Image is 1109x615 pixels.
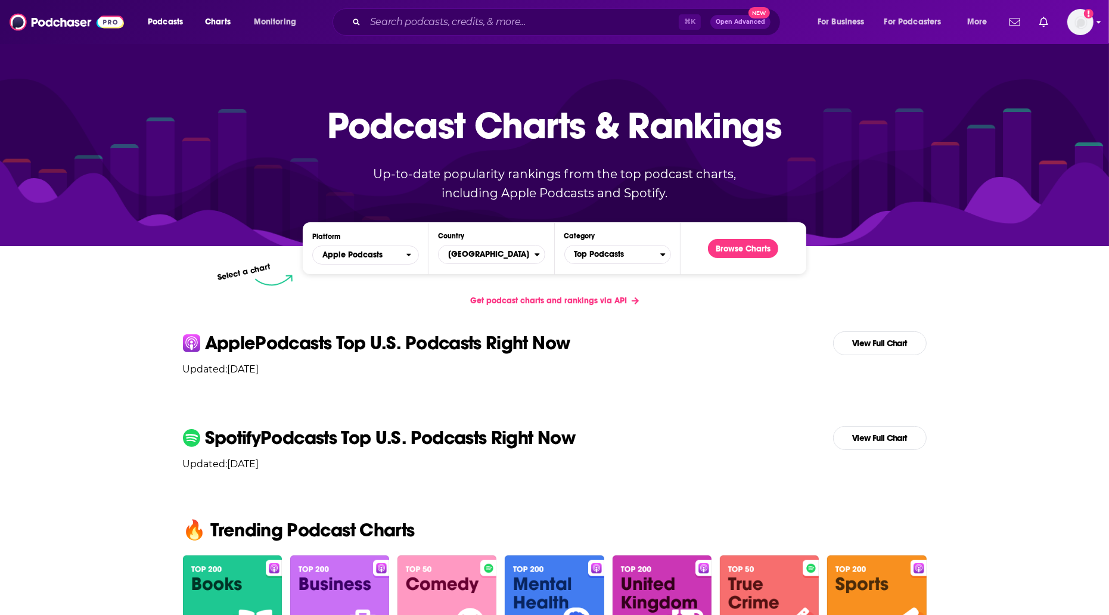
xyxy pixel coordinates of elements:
[205,14,231,30] span: Charts
[350,164,760,203] p: Up-to-date popularity rankings from the top podcast charts, including Apple Podcasts and Spotify.
[183,429,200,446] img: spotify Icon
[217,262,272,282] p: Select a chart
[205,334,570,353] p: Apple Podcasts Top U.S. Podcasts Right Now
[173,458,936,470] p: Updated: [DATE]
[205,428,576,448] p: Spotify Podcasts Top U.S. Podcasts Right Now
[470,296,627,306] span: Get podcast charts and rankings via API
[884,14,942,30] span: For Podcasters
[708,239,778,258] button: Browse Charts
[1067,9,1094,35] span: Logged in as itang
[1067,9,1094,35] button: Show profile menu
[1005,12,1025,32] a: Show notifications dropdown
[344,8,792,36] div: Search podcasts, credits, & more...
[1084,9,1094,18] svg: Add a profile image
[833,426,927,450] a: View Full Chart
[10,11,124,33] img: Podchaser - Follow, Share and Rate Podcasts
[967,14,987,30] span: More
[461,286,648,315] a: Get podcast charts and rankings via API
[148,14,183,30] span: Podcasts
[748,7,770,18] span: New
[255,275,293,286] img: select arrow
[679,14,701,30] span: ⌘ K
[312,246,419,265] button: open menu
[254,14,296,30] span: Monitoring
[173,364,936,375] p: Updated: [DATE]
[959,13,1002,32] button: open menu
[877,13,959,32] button: open menu
[439,244,534,265] span: [GEOGRAPHIC_DATA]
[564,245,671,264] button: Categories
[710,15,771,29] button: Open AdvancedNew
[327,86,782,164] p: Podcast Charts & Rankings
[246,13,312,32] button: open menu
[139,13,198,32] button: open menu
[365,13,679,32] input: Search podcasts, credits, & more...
[312,246,419,265] h2: Platforms
[438,245,545,264] button: Countries
[173,521,936,540] h2: 🔥 Trending Podcast Charts
[716,19,765,25] span: Open Advanced
[809,13,880,32] button: open menu
[1035,12,1053,32] a: Show notifications dropdown
[833,331,927,355] a: View Full Chart
[197,13,238,32] a: Charts
[1067,9,1094,35] img: User Profile
[565,244,660,265] span: Top Podcasts
[183,334,200,352] img: apple Icon
[818,14,865,30] span: For Business
[322,251,383,259] span: Apple Podcasts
